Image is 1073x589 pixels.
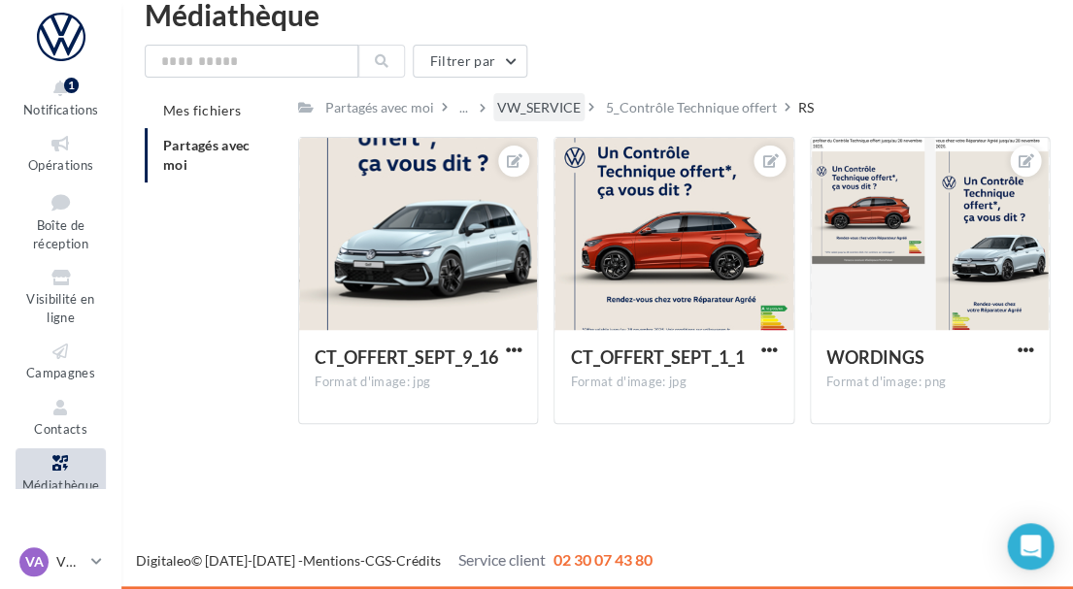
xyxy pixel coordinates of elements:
[303,552,360,569] a: Mentions
[16,543,106,580] a: VA VW [GEOGRAPHIC_DATA]
[28,157,93,173] span: Opérations
[16,74,106,121] button: Notifications 1
[16,129,106,177] a: Opérations
[798,98,814,117] div: RS
[413,45,527,78] button: Filtrer par
[26,291,94,325] span: Visibilité en ligne
[570,374,777,391] div: Format d'image: jpg
[458,550,546,569] span: Service client
[396,552,441,569] a: Crédits
[16,448,106,496] a: Médiathèque
[163,102,241,118] span: Mes fichiers
[22,476,100,492] span: Médiathèque
[56,552,84,572] p: VW [GEOGRAPHIC_DATA]
[163,137,251,173] span: Partagés avec moi
[64,78,79,93] div: 1
[25,552,44,572] span: VA
[365,552,391,569] a: CGS
[1007,523,1054,570] div: Open Intercom Messenger
[315,374,521,391] div: Format d'image: jpg
[16,337,106,384] a: Campagnes
[34,421,87,437] span: Contacts
[16,393,106,441] a: Contacts
[33,217,88,251] span: Boîte de réception
[315,346,498,368] span: CT_OFFERT_SEPT_9_16
[136,552,653,569] span: © [DATE]-[DATE] - - -
[553,550,653,569] span: 02 30 07 43 80
[26,365,95,380] span: Campagnes
[826,374,1033,391] div: Format d'image: png
[455,94,472,121] div: ...
[606,98,777,117] div: 5_Contrôle Technique offert
[570,346,744,368] span: CT_OFFERT_SEPT_1_1
[16,263,106,329] a: Visibilité en ligne
[325,98,434,117] div: Partagés avec moi
[826,346,924,368] span: WORDINGS
[497,98,581,117] div: VW_SERVICE
[23,102,98,117] span: Notifications
[136,552,191,569] a: Digitaleo
[16,185,106,256] a: Boîte de réception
